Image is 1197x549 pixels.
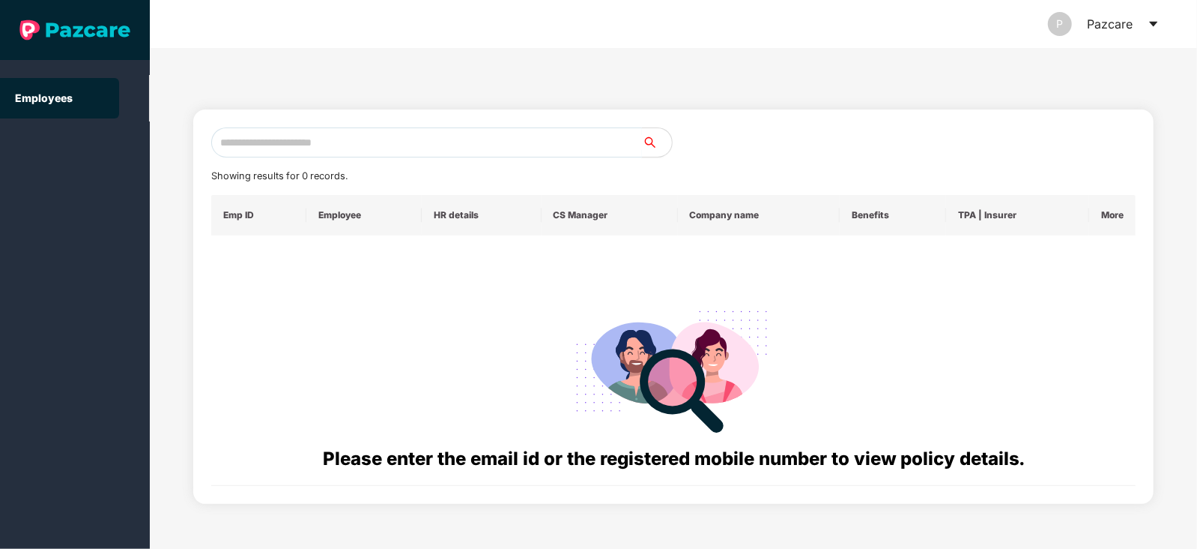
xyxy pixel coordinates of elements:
th: CS Manager [542,195,678,235]
span: caret-down [1148,18,1160,30]
th: Company name [678,195,840,235]
span: Showing results for 0 records. [211,170,348,181]
th: HR details [422,195,542,235]
th: Emp ID [211,195,306,235]
button: search [641,127,673,157]
span: search [641,136,672,148]
th: Benefits [840,195,946,235]
span: Please enter the email id or the registered mobile number to view policy details. [323,448,1025,469]
img: svg+xml;base64,PHN2ZyB4bWxucz0iaHR0cDovL3d3dy53My5vcmcvMjAwMC9zdmciIHdpZHRoPSIyODgiIGhlaWdodD0iMj... [566,292,781,445]
th: TPA | Insurer [946,195,1089,235]
th: More [1089,195,1136,235]
span: P [1057,12,1064,36]
th: Employee [306,195,422,235]
a: Employees [15,91,73,104]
